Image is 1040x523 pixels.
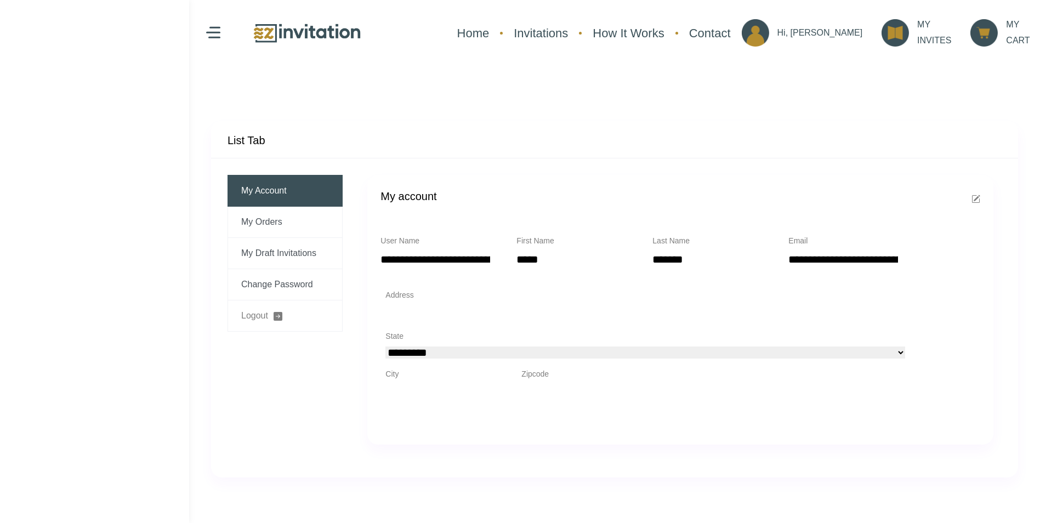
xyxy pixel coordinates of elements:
p: Email [788,235,898,247]
a: My Account [228,175,343,207]
p: Last Name [652,235,762,247]
p: City [385,368,495,380]
p: State [385,331,905,342]
a: My Orders [228,207,343,238]
a: Home [452,19,495,48]
h4: List Tab [228,134,265,147]
a: How It Works [587,19,669,48]
p: First Name [516,235,626,247]
a: Change Password [228,269,343,300]
a: Contact [684,19,736,48]
p: MY INVITES [917,17,951,49]
h4: My account [380,188,436,204]
a: My Draft Invitations [228,238,343,269]
img: ico_my_invites.png [882,19,909,47]
p: MY CART [1006,17,1030,49]
p: User Name [380,235,490,247]
img: ico_cart.png [970,19,998,47]
a: Logout [228,300,343,332]
p: Hi, [PERSON_NAME] [777,25,863,41]
img: ico_account.png [742,19,769,47]
a: Invitations [508,19,573,48]
img: logo.png [252,21,362,45]
p: Address [385,289,495,301]
p: Zipcode [521,368,631,380]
